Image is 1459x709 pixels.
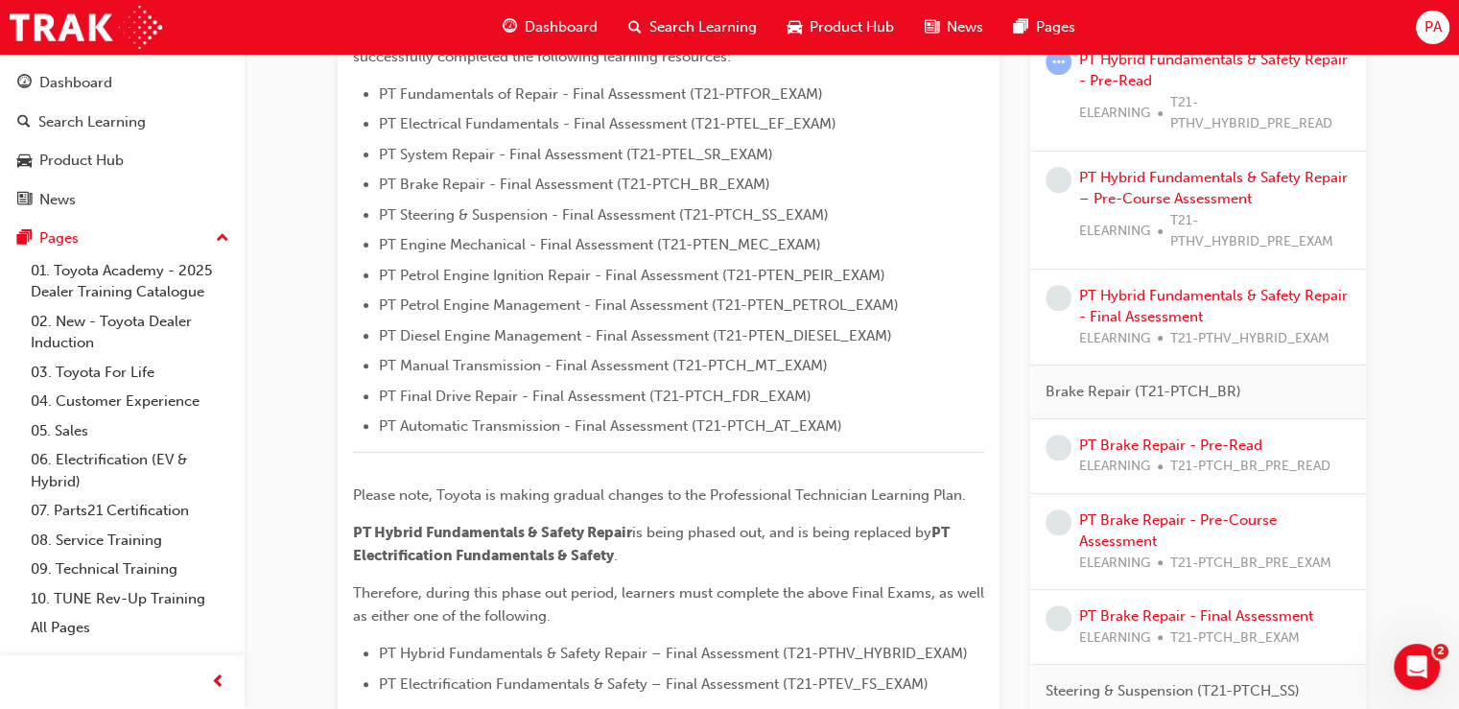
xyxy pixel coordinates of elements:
[1079,511,1277,551] a: PT Brake Repair - Pre-Course Assessment
[788,15,802,39] span: car-icon
[23,496,237,526] a: 07. Parts21 Certification
[999,8,1091,47] a: pages-iconPages
[8,182,237,218] a: News
[23,307,237,358] a: 02. New - Toyota Dealer Induction
[39,189,76,211] div: News
[1046,680,1300,702] span: Steering & Suspension (T21-PTCH_SS)
[379,296,899,314] span: PT Petrol Engine Management - Final Assessment (T21-PTEN_PETROL_EXAM)
[1046,435,1071,461] span: learningRecordVerb_NONE-icon
[10,6,162,49] img: Trak
[379,146,773,163] span: PT System Repair - Final Assessment (T21-PTEL_SR_EXAM)
[23,416,237,446] a: 05. Sales
[23,358,237,388] a: 03. Toyota For Life
[1046,509,1071,535] span: learningRecordVerb_NONE-icon
[379,267,885,284] span: PT Petrol Engine Ignition Repair - Final Assessment (T21-PTEN_PEIR_EXAM)
[353,25,950,65] span: , you must have successfully completed the following learning resources:
[1079,169,1348,208] a: PT Hybrid Fundamentals & Safety Repair – Pre-Course Assessment
[379,675,929,693] span: PT Electrification Fundamentals & Safety – Final Assessment (T21-PTEV_FS_EXAM)
[1170,456,1330,478] span: T21-PTCH_BR_PRE_READ
[1036,16,1075,38] span: Pages
[23,555,237,584] a: 09. Technical Training
[17,75,32,92] span: guage-icon
[1079,221,1150,243] span: ELEARNING
[23,613,237,643] a: All Pages
[353,584,988,625] span: Therefore, during this phase out period, learners must complete the above Final Exams, as well as...
[379,206,829,224] span: PT Steering & Suspension - Final Assessment (T21-PTCH_SS_EXAM)
[772,8,909,47] a: car-iconProduct Hub
[649,16,757,38] span: Search Learning
[613,8,772,47] a: search-iconSearch Learning
[1079,437,1262,454] a: PT Brake Repair - Pre-Read
[1079,456,1150,478] span: ELEARNING
[23,445,237,496] a: 06. Electrification (EV & Hybrid)
[925,15,939,39] span: news-icon
[525,16,598,38] span: Dashboard
[1424,16,1441,38] span: PA
[1170,328,1330,350] span: T21-PTHV_HYBRID_EXAM
[1014,15,1028,39] span: pages-icon
[353,486,966,504] span: Please note, Toyota is making gradual changes to the Professional Technician Learning Plan.
[38,111,146,133] div: Search Learning
[39,150,124,172] div: Product Hub
[1433,644,1448,659] span: 2
[379,176,770,193] span: PT Brake Repair - Final Assessment (T21-PTCH_BR_EXAM)
[1394,644,1440,690] iframe: Intercom live chat
[379,85,823,103] span: PT Fundamentals of Repair - Final Assessment (T21-PTFOR_EXAM)
[1170,553,1331,575] span: T21-PTCH_BR_PRE_EXAM
[379,115,836,132] span: PT Electrical Fundamentals - Final Assessment (T21-PTEL_EF_EXAM)
[379,417,842,435] span: PT Automatic Transmission - Final Assessment (T21-PTCH_AT_EXAM)
[1079,103,1150,125] span: ELEARNING
[379,357,828,374] span: PT Manual Transmission - Final Assessment (T21-PTCH_MT_EXAM)
[1170,627,1300,650] span: T21-PTCH_BR_EXAM
[1046,49,1071,75] span: learningRecordVerb_ATTEMPT-icon
[17,114,31,131] span: search-icon
[1416,11,1449,44] button: PA
[216,226,229,251] span: up-icon
[1046,167,1071,193] span: learningRecordVerb_NONE-icon
[8,143,237,178] a: Product Hub
[503,15,517,39] span: guage-icon
[17,153,32,170] span: car-icon
[810,16,894,38] span: Product Hub
[1046,605,1071,631] span: learningRecordVerb_NONE-icon
[39,227,79,249] div: Pages
[909,8,999,47] a: news-iconNews
[487,8,613,47] a: guage-iconDashboard
[17,192,32,209] span: news-icon
[1079,287,1348,326] a: PT Hybrid Fundamentals & Safety Repair - Final Assessment
[947,16,983,38] span: News
[1170,92,1351,135] span: T21-PTHV_HYBRID_PRE_READ
[379,236,821,253] span: PT Engine Mechanical - Final Assessment (T21-PTEN_MEC_EXAM)
[39,72,112,94] div: Dashboard
[1046,381,1241,403] span: Brake Repair (T21-PTCH_BR)
[628,15,642,39] span: search-icon
[1079,627,1150,650] span: ELEARNING
[1079,553,1150,575] span: ELEARNING
[632,524,931,541] span: is being phased out, and is being replaced by
[23,584,237,614] a: 10. TUNE Rev-Up Training
[17,230,32,248] span: pages-icon
[8,61,237,221] button: DashboardSearch LearningProduct HubNews
[1046,285,1071,311] span: learningRecordVerb_NONE-icon
[23,387,237,416] a: 04. Customer Experience
[1170,210,1351,253] span: T21-PTHV_HYBRID_PRE_EXAM
[23,256,237,307] a: 01. Toyota Academy - 2025 Dealer Training Catalogue
[379,327,892,344] span: PT Diesel Engine Management - Final Assessment (T21-PTEN_DIESEL_EXAM)
[8,65,237,101] a: Dashboard
[8,105,237,140] a: Search Learning
[211,671,225,695] span: prev-icon
[8,221,237,256] button: Pages
[1079,328,1150,350] span: ELEARNING
[614,547,618,564] span: .
[379,388,812,405] span: PT Final Drive Repair - Final Assessment (T21-PTCH_FDR_EXAM)
[1079,607,1313,625] a: PT Brake Repair - Final Assessment
[23,526,237,555] a: 08. Service Training
[379,645,968,662] span: PT Hybrid Fundamentals & Safety Repair – Final Assessment (T21-PTHV_HYBRID_EXAM)
[353,524,632,541] span: PT Hybrid Fundamentals & Safety Repair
